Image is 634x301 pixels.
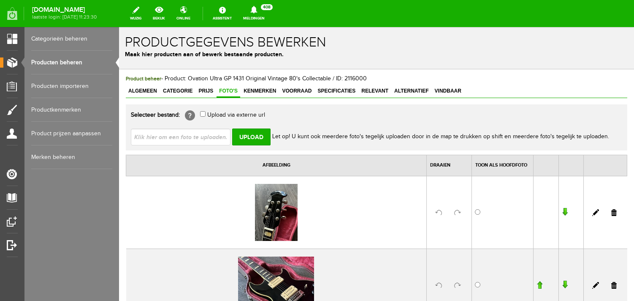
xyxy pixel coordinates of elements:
[31,122,112,145] a: Product prijzen aanpassen
[31,27,112,51] a: Categorieën beheren
[6,23,509,32] p: Maak hier producten aan of bewerk bestaande producten.
[66,83,76,93] span: [?]
[31,51,112,74] a: Producten beheren
[273,61,312,67] span: Alternatief
[12,85,61,91] strong: Selecteer bestand:
[160,61,195,67] span: Voorraad
[31,98,112,122] a: Productkenmerken
[32,15,97,19] span: laatste login: [DATE] 11:23:30
[7,61,41,67] span: Algemeen
[313,58,345,71] a: Vindbaar
[88,84,146,93] label: Upload via externe url
[32,8,97,12] strong: [DOMAIN_NAME]
[7,58,41,71] a: Algemeen
[136,157,179,214] img: img-4253.jpg
[473,255,480,262] a: Bewerken
[125,4,146,23] a: wijzig
[7,48,248,55] span: - Product: Ovation Ultra GP 1431 Original Vintage 80's Collectable / ID: 2116000
[308,128,353,149] th: Draaien
[473,182,480,189] a: Bewerken
[119,230,195,287] img: img-4249.jpg
[492,255,498,262] a: Verwijderen
[122,58,160,71] a: Kenmerken
[196,58,239,71] a: Specificaties
[238,4,270,23] a: Meldingen408
[31,145,112,169] a: Merken beheren
[153,107,490,113] span: Let op! U kunt ook meerdere foto's tegelijk uploaden door in de map te drukken op shift en meerde...
[261,4,273,10] span: 408
[273,58,312,71] a: Alternatief
[148,4,170,23] a: bekijk
[31,74,112,98] a: Producten importeren
[240,58,272,71] a: Relevant
[208,4,237,23] a: Assistent
[98,61,121,67] span: Foto's
[240,61,272,67] span: Relevant
[98,58,121,71] a: Foto's
[77,58,97,71] a: Prijs
[171,4,195,23] a: online
[160,58,195,71] a: Voorraad
[77,61,97,67] span: Prijs
[352,128,414,149] th: Toon als hoofdfoto
[7,128,308,149] th: Afbeelding
[313,61,345,67] span: Vindbaar
[41,61,76,67] span: Categorie
[6,8,509,23] h1: Productgegevens bewerken
[122,61,160,67] span: Kenmerken
[113,101,152,118] input: Upload
[196,61,239,67] span: Specificaties
[7,49,42,55] span: Product beheer
[492,182,498,189] a: Verwijderen
[41,58,76,71] a: Categorie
